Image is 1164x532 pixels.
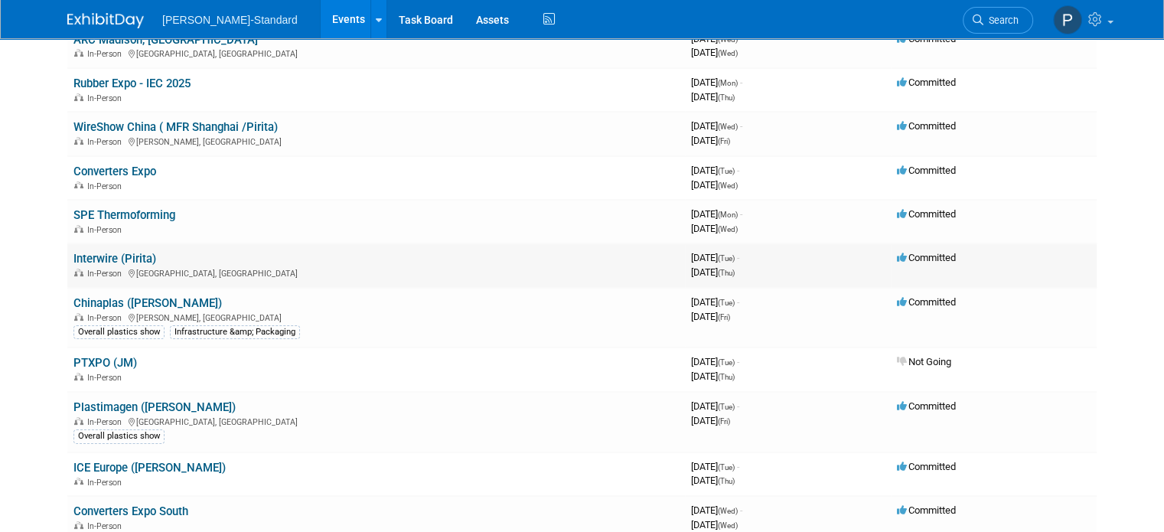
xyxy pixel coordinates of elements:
span: (Wed) [718,507,738,515]
img: In-Person Event [74,373,83,380]
div: [GEOGRAPHIC_DATA], [GEOGRAPHIC_DATA] [73,415,679,427]
span: Committed [897,77,956,88]
span: - [737,461,739,472]
span: [DATE] [691,223,738,234]
span: Not Going [897,356,951,367]
span: [DATE] [691,165,739,176]
span: (Fri) [718,417,730,426]
img: In-Person Event [74,269,83,276]
div: Infrastructure &amp; Packaging [170,325,300,339]
img: In-Person Event [74,93,83,101]
span: [DATE] [691,91,735,103]
span: Committed [897,461,956,472]
span: In-Person [87,313,126,323]
span: [DATE] [691,208,742,220]
span: - [740,33,742,44]
img: In-Person Event [74,181,83,189]
a: Plastimagen ([PERSON_NAME]) [73,400,236,414]
span: - [740,120,742,132]
img: In-Person Event [74,225,83,233]
span: [DATE] [691,33,742,44]
a: Chinaplas ([PERSON_NAME]) [73,296,222,310]
span: (Tue) [718,299,735,307]
span: (Tue) [718,463,735,472]
a: ARC Madison, [GEOGRAPHIC_DATA] [73,33,258,47]
span: Committed [897,296,956,308]
span: - [737,252,739,263]
span: - [737,296,739,308]
a: WireShow China ( MFR Shanghai /Pirita) [73,120,278,134]
span: Committed [897,33,956,44]
a: Converters Expo South [73,504,188,518]
span: [DATE] [691,179,738,191]
span: (Tue) [718,254,735,263]
img: In-Person Event [74,137,83,145]
span: (Fri) [718,313,730,321]
span: Committed [897,400,956,412]
a: PTXPO (JM) [73,356,137,370]
div: Overall plastics show [73,429,165,443]
div: [PERSON_NAME], [GEOGRAPHIC_DATA] [73,311,679,323]
span: [DATE] [691,135,730,146]
span: (Thu) [718,269,735,277]
span: In-Person [87,49,126,59]
div: [GEOGRAPHIC_DATA], [GEOGRAPHIC_DATA] [73,266,679,279]
span: (Tue) [718,358,735,367]
span: - [740,208,742,220]
span: [DATE] [691,356,739,367]
span: [DATE] [691,311,730,322]
a: Interwire (Pirita) [73,252,156,266]
span: - [737,400,739,412]
span: [DATE] [691,400,739,412]
a: SPE Thermoforming [73,208,175,222]
span: (Mon) [718,211,738,219]
span: In-Person [87,181,126,191]
img: Pirita Olli [1053,5,1082,34]
span: (Wed) [718,122,738,131]
span: (Thu) [718,373,735,381]
span: [DATE] [691,504,742,516]
span: [DATE] [691,461,739,472]
img: In-Person Event [74,313,83,321]
span: [DATE] [691,415,730,426]
span: (Thu) [718,477,735,485]
span: [DATE] [691,266,735,278]
a: ICE Europe ([PERSON_NAME]) [73,461,226,475]
span: (Tue) [718,167,735,175]
span: In-Person [87,137,126,147]
span: [DATE] [691,47,738,58]
span: - [737,165,739,176]
span: (Wed) [718,49,738,57]
span: (Tue) [718,403,735,411]
span: [DATE] [691,77,742,88]
img: In-Person Event [74,478,83,485]
a: Search [963,7,1033,34]
span: Committed [897,504,956,516]
span: In-Person [87,521,126,531]
div: [PERSON_NAME], [GEOGRAPHIC_DATA] [73,135,679,147]
span: [PERSON_NAME]-Standard [162,14,298,26]
span: In-Person [87,225,126,235]
span: [DATE] [691,252,739,263]
span: [DATE] [691,120,742,132]
span: (Wed) [718,35,738,44]
span: In-Person [87,373,126,383]
div: Overall plastics show [73,325,165,339]
span: (Mon) [718,79,738,87]
span: [DATE] [691,519,738,530]
span: Committed [897,208,956,220]
img: ExhibitDay [67,13,144,28]
a: Rubber Expo - IEC 2025 [73,77,191,90]
span: (Wed) [718,225,738,233]
span: Committed [897,120,956,132]
span: In-Person [87,93,126,103]
span: (Wed) [718,181,738,190]
span: In-Person [87,478,126,488]
img: In-Person Event [74,521,83,529]
span: - [740,504,742,516]
span: (Thu) [718,93,735,102]
a: Converters Expo [73,165,156,178]
span: Search [983,15,1019,26]
span: In-Person [87,417,126,427]
span: [DATE] [691,475,735,486]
